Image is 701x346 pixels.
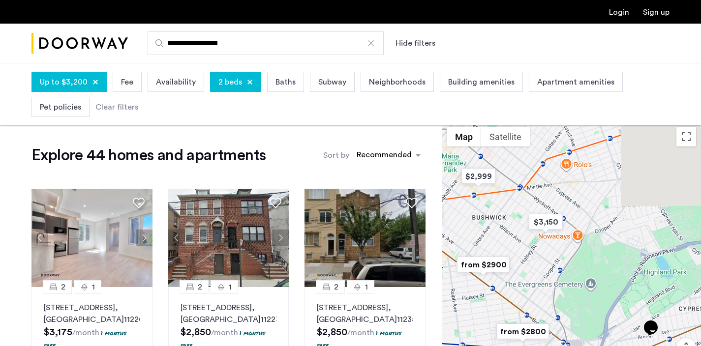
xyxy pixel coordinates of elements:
span: $2,850 [181,327,211,337]
a: Registration [643,8,670,16]
span: Fee [121,76,133,88]
h1: Explore 44 homes and apartments [31,145,266,165]
span: $2,850 [317,327,347,337]
sub: /month [72,329,99,337]
button: Previous apartment [31,230,48,246]
span: Pet policies [40,101,81,113]
label: Sort by [323,149,349,161]
div: Clear filters [95,101,138,113]
ng-select: sort-apartment [352,146,426,164]
p: [STREET_ADDRESS] 11223 [181,302,277,325]
span: 1 [92,281,95,293]
button: Previous apartment [168,230,185,246]
span: Availability [156,76,196,88]
input: Apartment Search [148,31,384,55]
button: Show street map [447,127,481,146]
span: 2 [61,281,65,293]
p: [STREET_ADDRESS] 11226 [44,302,140,325]
span: 2 beds [218,76,242,88]
a: Login [609,8,629,16]
p: [STREET_ADDRESS] 11235 [317,302,413,325]
sub: /month [211,329,238,337]
div: from $2900 [453,254,514,276]
iframe: chat widget [640,307,671,336]
div: $3,150 [525,211,567,233]
img: 2016_638518362590721412.jpeg [305,189,426,287]
span: $3,175 [44,327,72,337]
img: 2013_638446582558794198.jpeg [31,189,152,287]
img: logo [31,25,128,62]
a: Cazamio Logo [31,25,128,62]
span: 1 [365,281,368,293]
div: from $2800 [492,320,553,343]
button: Next apartment [136,230,152,246]
button: Toggle fullscreen view [676,127,696,146]
sub: /month [347,329,374,337]
span: 1 [229,281,232,293]
span: Neighborhoods [369,76,426,88]
div: $2,999 [457,165,499,187]
span: 2 [334,281,338,293]
button: Next apartment [272,230,289,246]
span: Apartment amenities [537,76,614,88]
button: Show or hide filters [396,37,435,49]
span: Subway [318,76,346,88]
span: 2 [198,281,202,293]
span: Building amenities [448,76,515,88]
span: Up to $3,200 [40,76,88,88]
button: Show satellite imagery [481,127,530,146]
div: Recommended [355,149,412,163]
img: 2016_638484664599997863.jpeg [168,189,289,287]
span: Baths [275,76,296,88]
